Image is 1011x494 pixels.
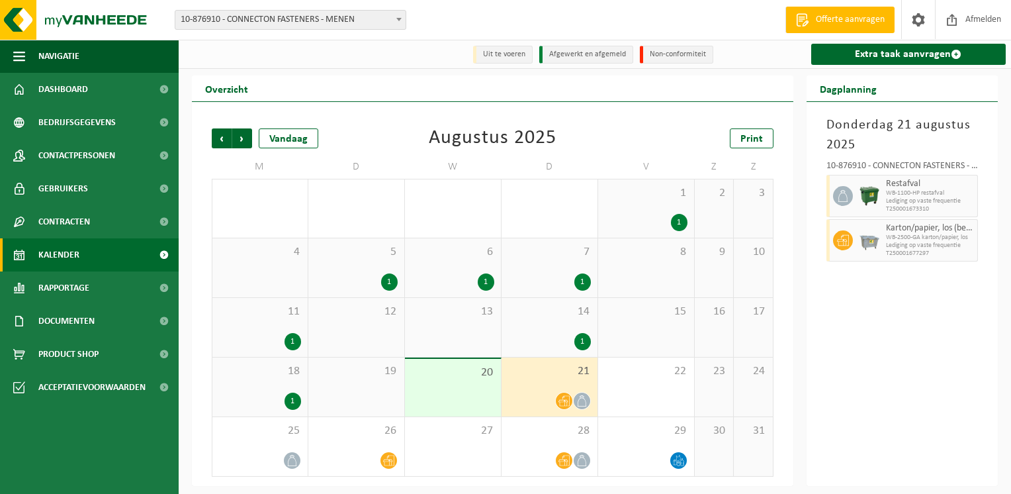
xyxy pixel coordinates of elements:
span: 7 [508,245,591,260]
span: 29 [605,424,687,438]
span: Vorige [212,128,232,148]
span: 18 [219,364,301,379]
span: WB-1100-HP restafval [886,189,975,197]
span: 22 [605,364,687,379]
span: 2 [701,186,726,201]
td: Z [695,155,734,179]
span: 5 [315,245,398,260]
a: Offerte aanvragen [785,7,895,33]
div: Augustus 2025 [429,128,556,148]
div: 1 [478,273,494,291]
span: 11 [219,305,301,319]
span: 30 [701,424,726,438]
span: T250001673310 [886,205,975,213]
div: 1 [285,333,301,350]
li: Uit te voeren [473,46,533,64]
div: Vandaag [259,128,318,148]
span: Offerte aanvragen [813,13,888,26]
span: 10 [740,245,766,260]
span: Documenten [38,305,95,338]
h2: Dagplanning [807,75,890,101]
span: 3 [740,186,766,201]
h3: Donderdag 21 augustus 2025 [826,115,979,155]
span: Contactpersonen [38,139,115,172]
span: 4 [219,245,301,260]
span: Rapportage [38,272,89,305]
span: 25 [219,424,301,438]
span: 26 [315,424,398,438]
img: WB-2500-GAL-GY-01 [859,230,879,250]
div: 1 [574,273,591,291]
img: WB-1100-HPE-GN-01 [859,186,879,206]
span: 8 [605,245,687,260]
span: Navigatie [38,40,79,73]
span: 20 [412,366,494,380]
a: Print [730,128,773,148]
span: Kalender [38,238,79,272]
span: 19 [315,364,398,379]
div: 1 [671,214,687,231]
span: 6 [412,245,494,260]
span: WB-2500-GA karton/papier, los [886,234,975,242]
span: T250001677297 [886,250,975,258]
span: 10-876910 - CONNECTON FASTENERS - MENEN [175,11,406,29]
li: Non-conformiteit [640,46,713,64]
span: 15 [605,305,687,319]
span: 9 [701,245,726,260]
span: 13 [412,305,494,319]
span: Acceptatievoorwaarden [38,371,146,404]
a: Extra taak aanvragen [811,44,1006,65]
span: 24 [740,364,766,379]
span: 28 [508,424,591,438]
span: 14 [508,305,591,319]
span: Gebruikers [38,172,88,205]
span: Contracten [38,205,90,238]
li: Afgewerkt en afgemeld [539,46,633,64]
td: D [308,155,405,179]
span: Product Shop [38,338,99,371]
td: Z [734,155,773,179]
span: Karton/papier, los (bedrijven) [886,223,975,234]
span: 12 [315,305,398,319]
td: W [405,155,502,179]
span: Lediging op vaste frequentie [886,242,975,250]
td: V [598,155,695,179]
span: 21 [508,364,591,379]
span: 16 [701,305,726,319]
span: Print [740,134,763,144]
div: 1 [285,393,301,410]
h2: Overzicht [192,75,261,101]
span: Dashboard [38,73,88,106]
div: 1 [574,333,591,350]
span: Volgende [232,128,252,148]
span: Bedrijfsgegevens [38,106,116,139]
td: D [502,155,598,179]
span: 23 [701,364,726,379]
span: Restafval [886,179,975,189]
span: 27 [412,424,494,438]
span: Lediging op vaste frequentie [886,197,975,205]
span: 17 [740,305,766,319]
span: 10-876910 - CONNECTON FASTENERS - MENEN [175,10,406,30]
div: 10-876910 - CONNECTON FASTENERS - MENEN [826,162,979,175]
span: 31 [740,424,766,438]
span: 1 [605,186,687,201]
div: 1 [381,273,398,291]
td: M [212,155,308,179]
